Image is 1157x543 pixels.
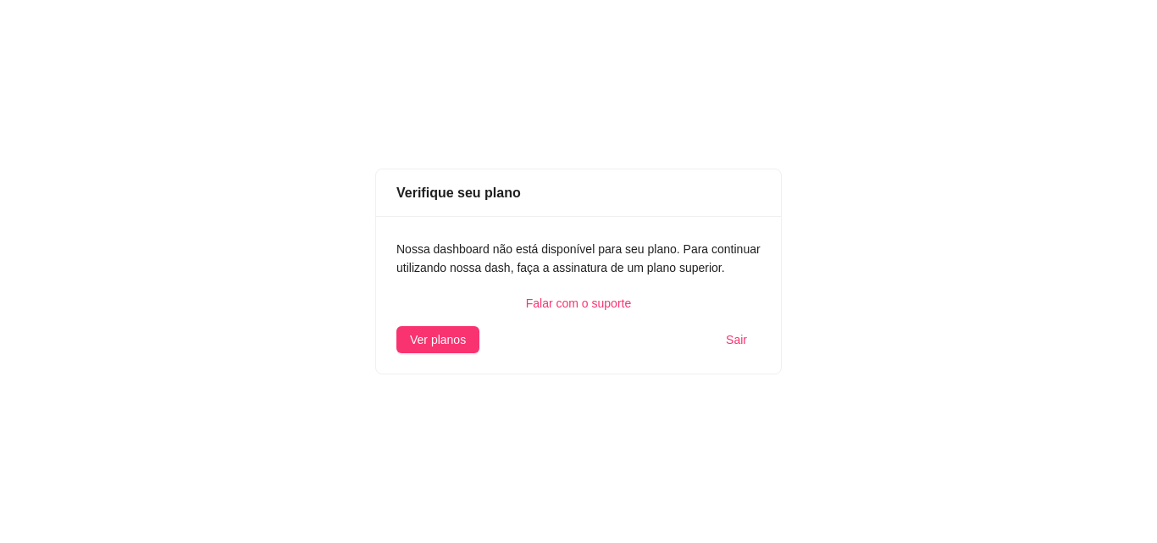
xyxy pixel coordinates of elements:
div: Nossa dashboard não está disponível para seu plano. Para continuar utilizando nossa dash, faça a ... [396,240,761,277]
button: Sair [712,326,761,353]
button: Ver planos [396,326,479,353]
div: Verifique seu plano [396,182,761,203]
span: Sair [726,330,747,349]
a: Falar com o suporte [396,294,761,313]
span: Ver planos [410,330,466,349]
